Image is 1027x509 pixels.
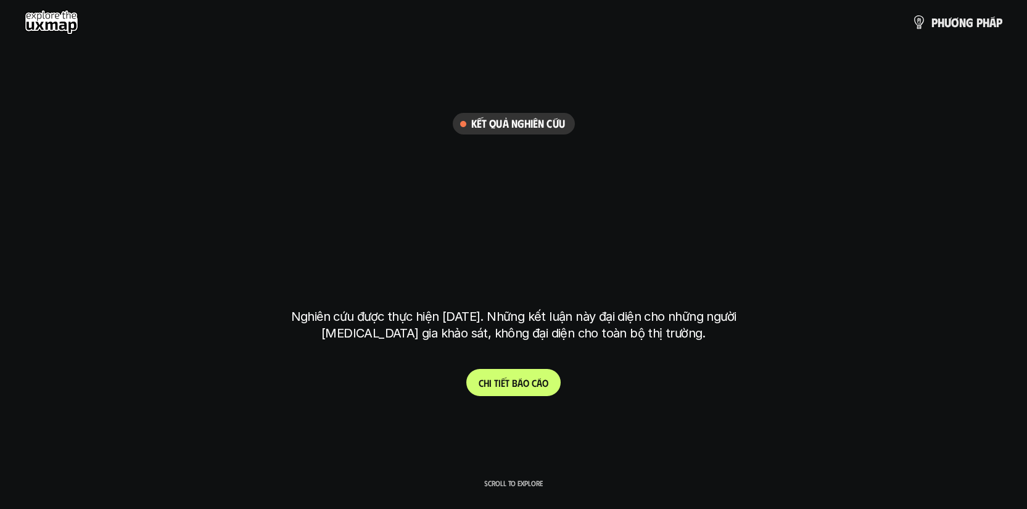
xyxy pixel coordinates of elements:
p: Scroll to explore [484,479,543,487]
span: C [479,377,484,389]
span: i [489,377,492,389]
span: ế [501,377,505,389]
span: n [959,15,966,29]
span: h [938,15,944,29]
span: o [542,377,548,389]
span: o [523,377,529,389]
span: i [498,377,501,389]
span: b [512,377,518,389]
span: á [518,377,523,389]
span: á [537,377,542,389]
span: t [494,377,498,389]
span: á [989,15,996,29]
span: h [983,15,989,29]
h1: phạm vi công việc của [289,147,739,199]
span: ư [944,15,951,29]
span: h [484,377,489,389]
span: p [976,15,983,29]
a: Chitiếtbáocáo [466,369,561,396]
span: p [996,15,1002,29]
span: t [505,377,509,389]
span: p [931,15,938,29]
span: g [966,15,973,29]
span: c [532,377,537,389]
a: phươngpháp [912,10,1002,35]
h6: Kết quả nghiên cứu [471,117,565,131]
h1: tại [GEOGRAPHIC_DATA] [294,244,733,296]
span: ơ [951,15,959,29]
p: Nghiên cứu được thực hiện [DATE]. Những kết luận này đại diện cho những người [MEDICAL_DATA] gia ... [283,308,745,342]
